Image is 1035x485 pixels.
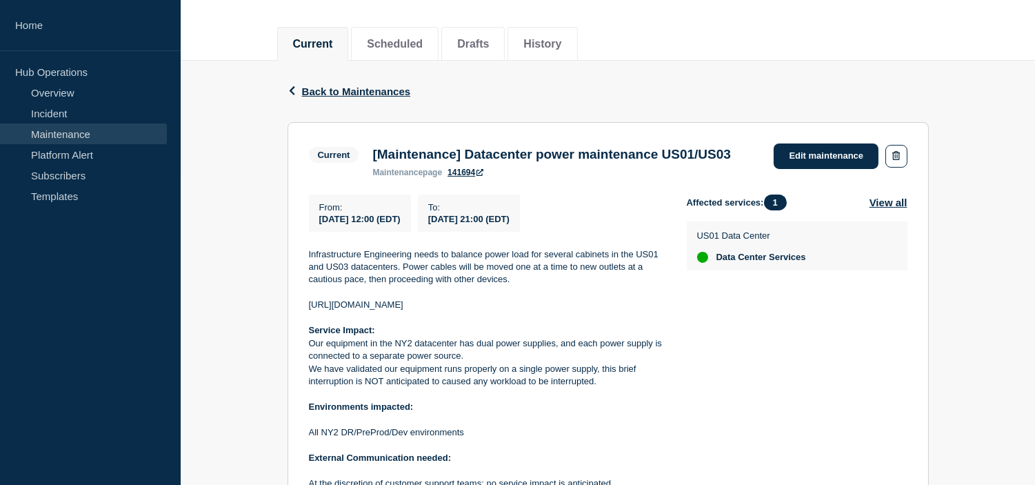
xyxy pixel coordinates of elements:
button: Scheduled [367,38,423,50]
p: From : [319,202,401,212]
p: Our equipment in the NY2 datacenter has dual power supplies, and each power supply is connected t... [309,337,665,363]
button: Back to Maintenances [288,86,411,97]
strong: Environments impacted: [309,402,414,412]
span: [DATE] 12:00 (EDT) [319,214,401,224]
p: [URL][DOMAIN_NAME] [309,299,665,311]
p: To : [428,202,510,212]
strong: External Communication needed: [309,453,452,463]
span: Back to Maintenances [302,86,411,97]
a: Edit maintenance [774,143,878,169]
p: We have validated our equipment runs properly on a single power supply, this brief interruption i... [309,363,665,388]
strong: Service Impact: [309,325,375,335]
button: History [523,38,561,50]
button: View all [870,195,907,210]
span: Current [309,147,359,163]
span: Data Center Services [716,252,806,263]
button: Drafts [457,38,489,50]
button: Current [293,38,333,50]
a: 141694 [448,168,483,177]
div: up [697,252,708,263]
h3: [Maintenance] Datacenter power maintenance US01/US03 [372,147,731,162]
p: All NY2 DR/PreProd/Dev environments [309,426,665,439]
p: Infrastructure Engineering needs to balance power load for several cabinets in the US01 and US03 ... [309,248,665,286]
span: [DATE] 21:00 (EDT) [428,214,510,224]
p: US01 Data Center [697,230,806,241]
p: page [372,168,442,177]
span: 1 [764,195,787,210]
span: maintenance [372,168,423,177]
span: Affected services: [687,195,794,210]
